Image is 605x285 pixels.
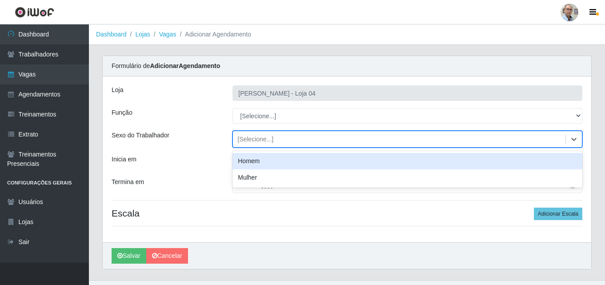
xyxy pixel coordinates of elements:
[112,155,136,164] label: Inicia em
[89,24,605,45] nav: breadcrumb
[112,248,146,264] button: Salvar
[112,108,132,117] label: Função
[96,31,127,38] a: Dashboard
[159,31,176,38] a: Vagas
[534,208,582,220] button: Adicionar Escala
[146,248,188,264] a: Cancelar
[232,153,582,169] div: Homem
[112,85,123,95] label: Loja
[112,177,144,187] label: Termina em
[237,135,273,144] div: [Selecione...]
[135,31,150,38] a: Lojas
[103,56,591,76] div: Formulário de
[232,169,582,186] div: Mulher
[176,30,251,39] li: Adicionar Agendamento
[15,7,54,18] img: CoreUI Logo
[150,62,220,69] strong: Adicionar Agendamento
[112,208,582,219] h4: Escala
[112,131,169,140] label: Sexo do Trabalhador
